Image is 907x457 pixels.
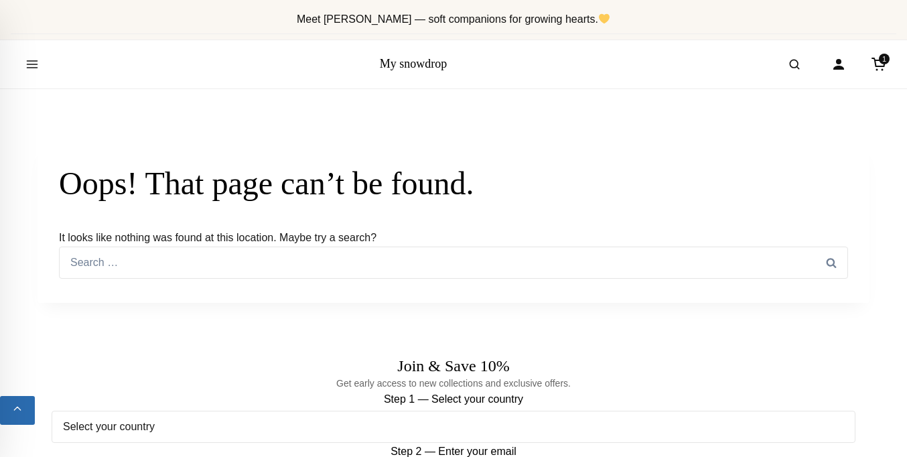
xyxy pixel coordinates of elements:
[52,376,855,391] p: Get early access to new collections and exclusive offers.
[864,50,894,79] a: Cart
[380,57,447,70] a: My snowdrop
[13,46,51,83] button: Open menu
[815,247,848,279] input: Search
[52,356,855,376] h2: Join & Save 10%
[879,54,890,64] span: 1
[599,13,610,24] img: 💛
[11,5,896,34] div: Announcement
[776,46,813,83] button: Open search
[59,164,848,203] h1: Oops! That page can’t be found.
[297,13,610,25] span: Meet [PERSON_NAME] — soft companions for growing hearts.
[824,50,853,79] a: Account
[52,391,855,408] label: Step 1 — Select your country
[59,229,848,247] p: It looks like nothing was found at this location. Maybe try a search?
